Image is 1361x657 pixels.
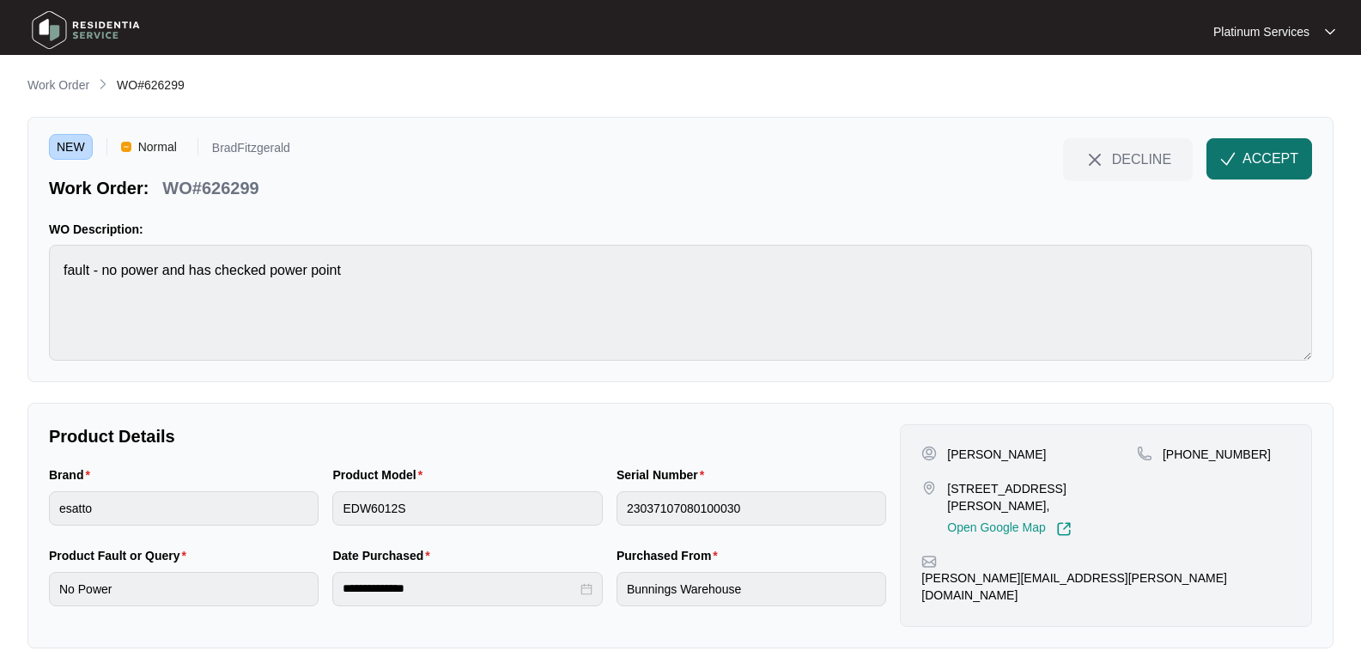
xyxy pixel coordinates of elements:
img: Vercel Logo [121,142,131,152]
input: Brand [49,491,319,526]
img: dropdown arrow [1325,27,1335,36]
p: WO Description: [49,221,1312,238]
p: WO#626299 [162,176,258,200]
img: map-pin [921,554,937,569]
p: Work Order: [49,176,149,200]
button: close-IconDECLINE [1063,138,1193,179]
textarea: fault - no power and has checked power point [49,245,1312,361]
img: Link-External [1056,521,1072,537]
label: Product Model [332,466,429,484]
img: check-Icon [1220,151,1236,167]
input: Serial Number [617,491,886,526]
input: Product Fault or Query [49,572,319,606]
label: Purchased From [617,547,725,564]
p: Product Details [49,424,886,448]
input: Date Purchased [343,580,576,598]
p: BradFitzgerald [212,142,290,160]
p: Work Order [27,76,89,94]
span: ACCEPT [1243,149,1298,169]
img: map-pin [921,480,937,496]
input: Product Model [332,491,602,526]
p: [STREET_ADDRESS][PERSON_NAME], [947,480,1137,514]
img: chevron-right [96,77,110,91]
span: NEW [49,134,93,160]
span: WO#626299 [117,78,185,92]
p: [PERSON_NAME][EMAIL_ADDRESS][PERSON_NAME][DOMAIN_NAME] [921,569,1291,604]
input: Purchased From [617,572,886,606]
span: DECLINE [1112,149,1171,168]
img: map-pin [1137,446,1152,461]
p: [PERSON_NAME] [947,446,1046,463]
label: Serial Number [617,466,711,484]
img: close-Icon [1085,149,1105,170]
span: Normal [131,134,184,160]
img: user-pin [921,446,937,461]
a: Open Google Map [947,521,1071,537]
button: check-IconACCEPT [1206,138,1312,179]
img: residentia service logo [26,4,146,56]
p: [PHONE_NUMBER] [1163,446,1271,463]
label: Product Fault or Query [49,547,193,564]
label: Brand [49,466,97,484]
p: Platinum Services [1213,23,1309,40]
a: Work Order [24,76,93,95]
label: Date Purchased [332,547,436,564]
